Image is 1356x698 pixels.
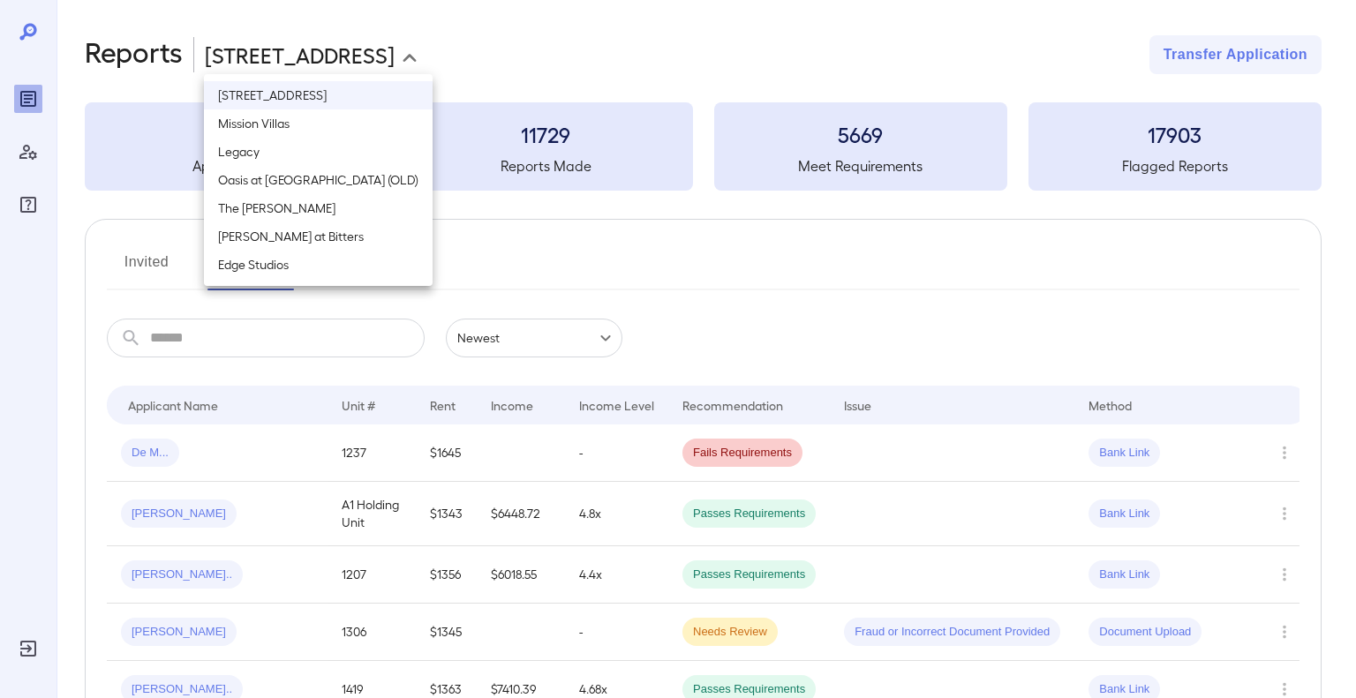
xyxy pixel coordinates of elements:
li: Edge Studios [204,251,433,279]
li: [PERSON_NAME] at Bitters [204,222,433,251]
li: The [PERSON_NAME] [204,194,433,222]
li: Mission Villas [204,109,433,138]
li: Legacy [204,138,433,166]
li: Oasis at [GEOGRAPHIC_DATA] (OLD) [204,166,433,194]
li: [STREET_ADDRESS] [204,81,433,109]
